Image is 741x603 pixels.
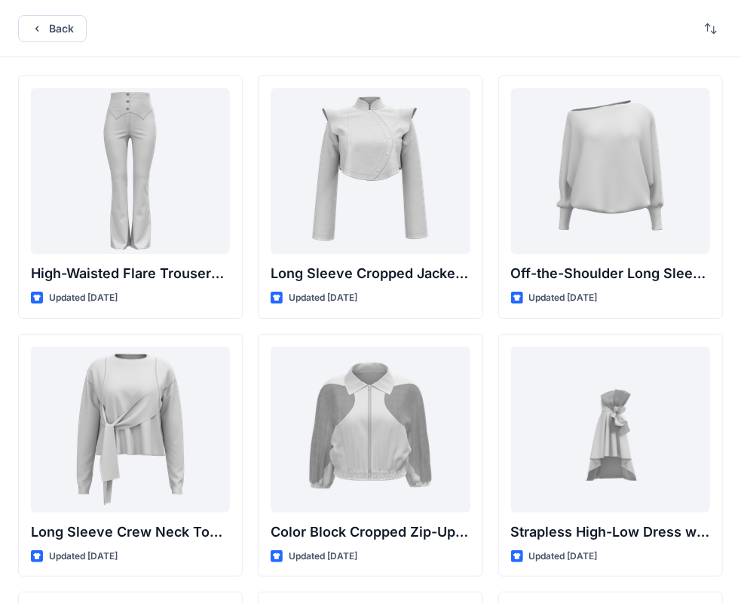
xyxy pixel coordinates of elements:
a: Color Block Cropped Zip-Up Jacket with Sheer Sleeves [271,347,470,513]
p: High-Waisted Flare Trousers with Button Detail [31,263,230,284]
a: Long Sleeve Cropped Jacket with Mandarin Collar and Shoulder Detail [271,88,470,254]
p: Updated [DATE] [529,549,598,565]
p: Updated [DATE] [289,549,357,565]
p: Color Block Cropped Zip-Up Jacket with Sheer Sleeves [271,522,470,543]
p: Off-the-Shoulder Long Sleeve Top [511,263,710,284]
a: Strapless High-Low Dress with Side Bow Detail [511,347,710,513]
p: Long Sleeve Cropped Jacket with Mandarin Collar and Shoulder Detail [271,263,470,284]
button: Back [18,15,87,42]
p: Strapless High-Low Dress with Side Bow Detail [511,522,710,543]
p: Long Sleeve Crew Neck Top with Asymmetrical Tie Detail [31,522,230,543]
a: Off-the-Shoulder Long Sleeve Top [511,88,710,254]
p: Updated [DATE] [529,290,598,306]
a: High-Waisted Flare Trousers with Button Detail [31,88,230,254]
p: Updated [DATE] [49,290,118,306]
a: Long Sleeve Crew Neck Top with Asymmetrical Tie Detail [31,347,230,513]
p: Updated [DATE] [289,290,357,306]
p: Updated [DATE] [49,549,118,565]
